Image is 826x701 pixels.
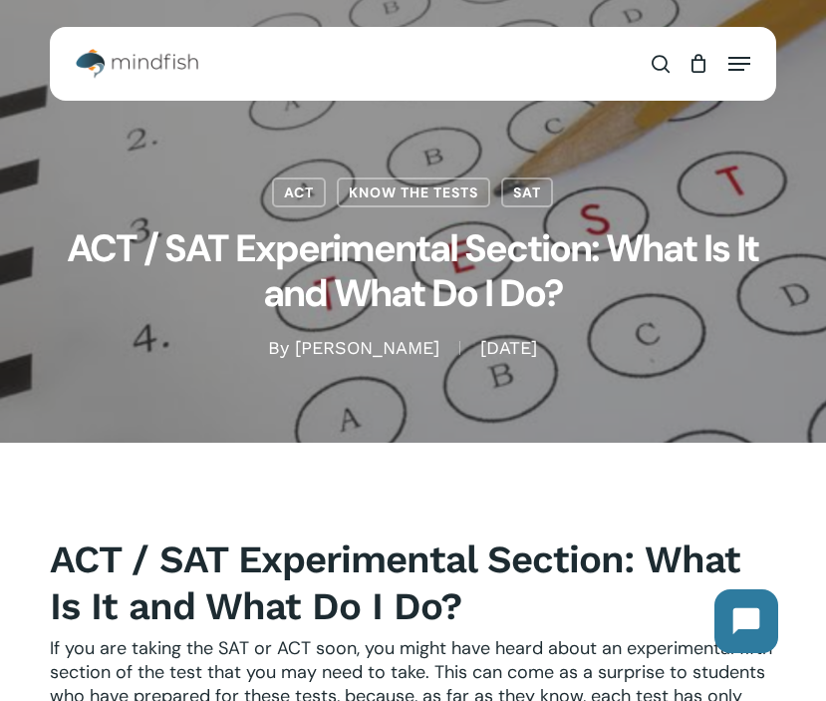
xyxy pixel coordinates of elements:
h1: ACT / SAT Experimental Section: What Is It and What Do I Do? [50,207,777,337]
a: Cart [680,39,718,89]
img: Mindfish Test Prep & Academics [76,49,197,79]
a: SAT [501,177,553,207]
strong: ACT / SAT Experimental Section: What Is It and What Do I Do? [50,536,740,627]
header: Main Menu [50,39,777,89]
a: [PERSON_NAME] [295,337,439,358]
iframe: Chatbot [694,569,798,673]
a: Navigation Menu [728,54,750,74]
a: Know the Tests [337,177,490,207]
span: [DATE] [459,341,557,355]
span: By [268,341,289,355]
a: ACT [272,177,326,207]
